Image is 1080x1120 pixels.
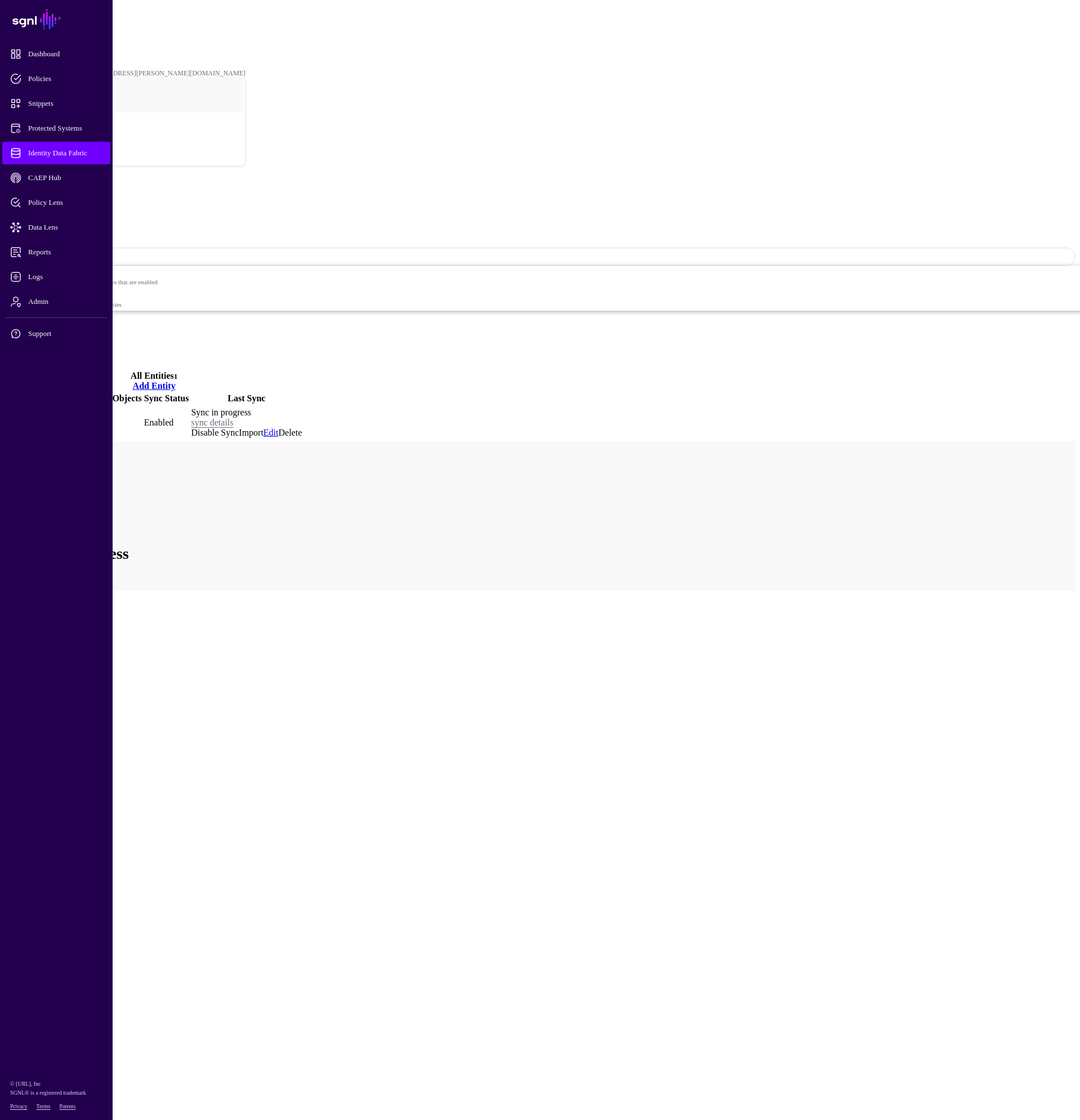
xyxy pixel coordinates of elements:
div: [PERSON_NAME][EMAIL_ADDRESS][PERSON_NAME][DOMAIN_NAME] [23,69,246,78]
h4: Sync in progress [18,543,1062,565]
div: 1 [32,765,1048,776]
span: Identity Data Fabric [10,147,121,159]
div: Total sync time [32,726,1048,736]
span: Logs [10,271,121,283]
span: CAEP Hub [10,172,121,183]
a: Privacy [10,1103,28,1109]
span: Snippets [10,98,121,109]
h2: AD_memberOf [5,221,1075,236]
span: Reports [10,247,121,258]
div: Sync started at [32,667,1048,678]
div: Entity [32,638,1048,648]
div: Sync in progress [191,407,302,418]
h5: Last sync details [32,613,1048,627]
span: All Entities [131,371,174,380]
a: Delete [279,428,302,437]
p: © [URL], Inc [10,1079,102,1088]
a: SGNL [7,7,106,32]
a: Disable Sync [191,428,239,437]
div: / [23,52,1057,61]
div: [DATE] 1:21:54 PM [32,707,1048,717]
span: Data Lens [10,222,121,233]
span: Protected Systems [10,123,121,134]
span: Admin [10,296,121,307]
th: Sync Status [144,393,190,404]
div: Log out [23,149,245,157]
span: Policies [10,73,121,84]
a: sync details [191,418,233,427]
th: Last Sync [190,393,302,404]
a: Terms [37,1103,51,1109]
span: Enabled [144,418,173,427]
h3: User sync [18,494,1062,503]
a: Add Entity [133,381,176,391]
p: SGNL® is a registered trademark [10,1088,102,1097]
div: / [23,19,1057,27]
a: Import [239,428,264,437]
a: Edit [264,428,279,437]
div: Failed ( ) [32,795,1048,805]
span: Support [10,328,121,339]
div: [DATE] 1:20:37 PM [32,678,1048,688]
div: Pages synced [32,755,1048,765]
a: Patents [59,1103,75,1109]
div: Sync ended at [32,697,1048,707]
div: 1 minute, 17 seconds [32,736,1048,746]
div: User [32,648,1048,658]
small: 1 [174,372,178,380]
span: Dashboard [10,48,121,60]
span: Policy Lens [10,197,121,208]
div: Result [32,785,1048,795]
div: / [23,35,1057,44]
